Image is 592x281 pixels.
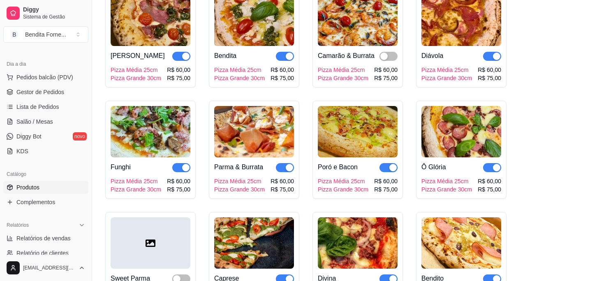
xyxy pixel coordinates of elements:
div: Pizza Média 25cm [214,177,265,185]
div: R$ 75,00 [167,185,190,193]
div: Camarão & Burrata [318,51,375,61]
img: product-image [318,106,398,157]
span: Sistema de Gestão [23,14,85,20]
div: Pizza Média 25cm [421,177,472,185]
div: Pizza Média 25cm [318,66,368,74]
div: Pizza Grande 30cm [421,74,472,82]
span: Relatórios [7,222,29,228]
div: Pizza Grande 30cm [421,185,472,193]
div: Pizza Média 25cm [111,66,161,74]
img: product-image [421,106,501,157]
span: [EMAIL_ADDRESS][DOMAIN_NAME] [23,265,75,271]
a: Salão / Mesas [3,115,88,128]
span: Relatório de clientes [16,249,69,257]
span: Lista de Pedidos [16,103,59,111]
button: Select a team [3,26,88,43]
div: Pizza Média 25cm [111,177,161,185]
div: R$ 75,00 [271,185,294,193]
span: Gestor de Pedidos [16,88,64,96]
div: R$ 60,00 [271,66,294,74]
img: product-image [214,106,294,157]
a: Lista de Pedidos [3,100,88,113]
span: Complementos [16,198,55,206]
div: Pizza Grande 30cm [214,185,265,193]
div: R$ 60,00 [478,177,501,185]
img: product-image [318,217,398,269]
div: Pizza Grande 30cm [214,74,265,82]
img: product-image [214,217,294,269]
div: Bendita [214,51,236,61]
span: Relatórios de vendas [16,234,71,242]
span: Produtos [16,183,39,191]
div: R$ 75,00 [478,185,501,193]
div: R$ 60,00 [374,177,398,185]
span: Pedidos balcão (PDV) [16,73,73,81]
div: Pizza Média 25cm [318,177,368,185]
span: KDS [16,147,28,155]
a: Complementos [3,196,88,209]
div: R$ 75,00 [478,74,501,82]
div: Diávola [421,51,443,61]
div: Funghi [111,162,131,172]
a: Relatório de clientes [3,246,88,260]
div: Pizza Grande 30cm [318,74,368,82]
img: product-image [421,217,501,269]
div: R$ 75,00 [374,185,398,193]
div: Poró e Bacon [318,162,358,172]
button: Pedidos balcão (PDV) [3,71,88,84]
span: Diggy Bot [16,132,42,140]
div: Pizza Grande 30cm [318,185,368,193]
div: R$ 75,00 [167,74,190,82]
div: Pizza Média 25cm [214,66,265,74]
a: Diggy Botnovo [3,130,88,143]
div: Pizza Grande 30cm [111,74,161,82]
button: [EMAIL_ADDRESS][DOMAIN_NAME] [3,258,88,278]
div: R$ 75,00 [374,74,398,82]
div: R$ 60,00 [167,66,190,74]
div: R$ 75,00 [271,74,294,82]
div: Pizza Média 25cm [421,66,472,74]
span: Salão / Mesas [16,117,53,126]
a: DiggySistema de Gestão [3,3,88,23]
span: Diggy [23,6,85,14]
span: B [10,30,18,39]
a: KDS [3,145,88,158]
div: R$ 60,00 [167,177,190,185]
div: Pizza Grande 30cm [111,185,161,193]
div: R$ 60,00 [374,66,398,74]
div: Parma & Burrata [214,162,263,172]
div: [PERSON_NAME] [111,51,165,61]
a: Relatórios de vendas [3,232,88,245]
div: Ô Glória [421,162,446,172]
div: Catálogo [3,168,88,181]
div: Dia a dia [3,58,88,71]
div: Bendita Forne ... [25,30,66,39]
img: product-image [111,106,190,157]
div: R$ 60,00 [271,177,294,185]
a: Gestor de Pedidos [3,85,88,99]
div: R$ 60,00 [478,66,501,74]
a: Produtos [3,181,88,194]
